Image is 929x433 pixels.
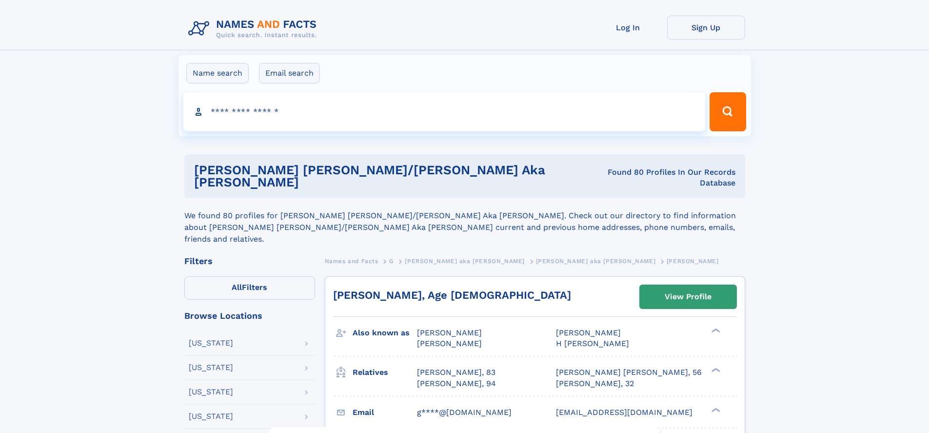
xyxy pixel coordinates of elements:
button: Search Button [710,92,746,131]
div: Filters [184,257,315,266]
div: We found 80 profiles for [PERSON_NAME] [PERSON_NAME]/[PERSON_NAME] Aka [PERSON_NAME]. Check out o... [184,198,745,245]
label: Name search [186,63,249,83]
div: [US_STATE] [189,388,233,396]
span: [PERSON_NAME] [556,328,621,337]
a: [PERSON_NAME], 94 [417,378,496,389]
span: All [232,283,242,292]
label: Email search [259,63,320,83]
a: [PERSON_NAME], 32 [556,378,634,389]
a: Names and Facts [325,255,378,267]
span: [PERSON_NAME] [417,328,482,337]
div: [US_STATE] [189,364,233,371]
a: [PERSON_NAME] [PERSON_NAME], 56 [556,367,702,378]
div: ❯ [709,328,721,334]
a: G [389,255,394,267]
input: search input [183,92,706,131]
span: G [389,258,394,265]
a: View Profile [640,285,736,309]
a: [PERSON_NAME], 83 [417,367,495,378]
h3: Email [353,404,417,421]
div: Browse Locations [184,311,315,320]
img: Logo Names and Facts [184,16,325,42]
a: [PERSON_NAME], Age [DEMOGRAPHIC_DATA] [333,289,571,301]
span: [PERSON_NAME] [667,258,719,265]
label: Filters [184,276,315,300]
span: [PERSON_NAME] aka [PERSON_NAME] [536,258,656,265]
span: [PERSON_NAME] aka [PERSON_NAME] [405,258,525,265]
span: H [PERSON_NAME] [556,339,629,348]
div: [US_STATE] [189,412,233,420]
h3: Also known as [353,325,417,341]
div: View Profile [665,286,712,308]
h1: [PERSON_NAME] [PERSON_NAME]/[PERSON_NAME] Aka [PERSON_NAME] [194,164,592,188]
div: [US_STATE] [189,339,233,347]
span: [PERSON_NAME] [417,339,482,348]
a: [PERSON_NAME] aka [PERSON_NAME] [536,255,656,267]
div: ❯ [709,407,721,413]
span: [EMAIL_ADDRESS][DOMAIN_NAME] [556,408,692,417]
div: Found 80 Profiles In Our Records Database [592,167,735,188]
h3: Relatives [353,364,417,381]
a: [PERSON_NAME] aka [PERSON_NAME] [405,255,525,267]
a: Log In [589,16,667,40]
a: Sign Up [667,16,745,40]
div: ❯ [709,367,721,373]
